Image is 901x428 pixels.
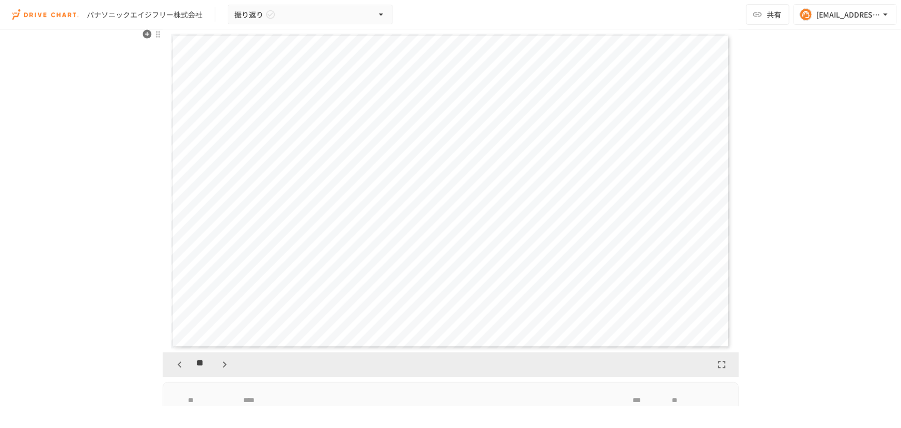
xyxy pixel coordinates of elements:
button: 振り返り [228,5,393,25]
span: 共有 [767,9,781,20]
div: [EMAIL_ADDRESS][DOMAIN_NAME] [816,8,880,21]
div: パナソニックエイジフリー株式会社 [87,9,202,20]
button: [EMAIL_ADDRESS][DOMAIN_NAME] [794,4,897,25]
div: Page 22 [163,29,739,353]
img: i9VDDS9JuLRLX3JIUyK59LcYp6Y9cayLPHs4hOxMB9W [12,6,78,23]
span: 振り返り [234,8,263,21]
button: 共有 [746,4,789,25]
